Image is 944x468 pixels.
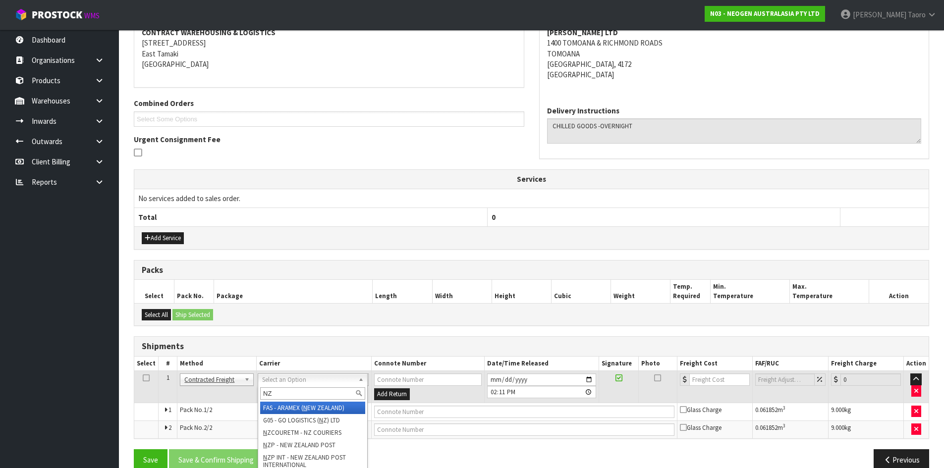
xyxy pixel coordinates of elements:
em: N [319,416,323,424]
li: ZCOURETM - NZ COURIERS [260,426,365,439]
span: 1 [168,406,171,414]
th: Action [903,357,929,371]
td: Pack No. [177,420,371,438]
sup: 3 [783,422,785,429]
th: Total [134,208,487,227]
li: G05 - GO LOGISTICS ( Z) LTD [260,414,365,426]
span: 0.061852 [755,406,777,414]
span: 9.000 [831,406,844,414]
td: No services added to sales order. [134,189,929,208]
span: 1 [167,373,169,382]
input: Connote Number [374,373,482,386]
input: Connote Number [374,406,674,418]
th: Select [134,280,174,303]
th: Max. Temperature [789,280,869,303]
span: 0.061852 [755,423,777,432]
span: Glass Charge [680,423,722,432]
span: [PERSON_NAME] [853,10,906,19]
th: Freight Charge [828,357,903,371]
li: ZP - NEW ZEALAND POST [260,439,365,451]
input: Connote Number [374,423,674,436]
input: Freight Adjustment [755,373,815,386]
th: Services [134,170,929,189]
th: # [159,357,177,371]
th: FAF/RUC [752,357,828,371]
span: Contracted Freight [184,374,240,386]
em: N [263,441,267,449]
button: Add Service [142,232,184,244]
label: Urgent Consignment Fee [134,134,221,145]
span: 2/2 [204,423,212,432]
span: 0 [492,212,496,222]
th: Signature [599,357,638,371]
label: Combined Orders [134,98,194,108]
label: Delivery Instructions [547,105,619,116]
span: ProStock [32,8,82,21]
th: Min. Temperature [710,280,789,303]
th: Freight Cost [677,357,752,371]
em: N [263,428,267,437]
em: N [303,404,307,412]
th: Connote Number [371,357,484,371]
em: N [263,453,267,462]
td: m [752,403,828,420]
th: Height [492,280,551,303]
th: Weight [611,280,670,303]
th: Date/Time Released [484,357,599,371]
th: Carrier [256,357,371,371]
th: Pack No. [174,280,214,303]
address: [STREET_ADDRESS] East Tamaki [GEOGRAPHIC_DATA] [142,27,516,70]
th: Method [177,357,256,371]
span: Select an Option [262,374,354,386]
span: 9.000 [831,423,844,432]
button: Add Return [374,388,410,400]
button: Select All [142,309,171,321]
strong: [PERSON_NAME] LTD [547,28,618,37]
td: Pack No. [177,403,371,420]
th: Photo [638,357,677,371]
th: Cubic [552,280,611,303]
span: Taoro [908,10,926,19]
a: N03 - NEOGEN AUSTRALASIA PTY LTD [705,6,825,22]
input: Freight Charge [840,373,901,386]
address: 1400 TOMOANA & RICHMOND ROADS TOMOANA [GEOGRAPHIC_DATA], 4172 [GEOGRAPHIC_DATA] [547,27,922,80]
span: 2 [168,423,171,432]
td: kg [828,420,903,438]
strong: CONTRACT WAREHOUSING & LOGISTICS [142,28,276,37]
th: Action [869,280,929,303]
h3: Packs [142,265,921,275]
img: cube-alt.png [15,8,27,21]
small: WMS [84,11,100,20]
strong: N03 - NEOGEN AUSTRALASIA PTY LTD [710,9,820,18]
th: Length [373,280,432,303]
th: Width [432,280,492,303]
span: 1/2 [204,406,212,414]
span: Glass Charge [680,406,722,414]
h3: Shipments [142,342,921,351]
sup: 3 [783,405,785,411]
td: kg [828,403,903,420]
input: Freight Cost [689,373,750,386]
button: Ship Selected [172,309,213,321]
th: Temp. Required [670,280,710,303]
li: FAS - ARAMEX ( EW ZEALAND) [260,402,365,414]
th: Package [214,280,373,303]
th: Select [134,357,159,371]
td: m [752,420,828,438]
